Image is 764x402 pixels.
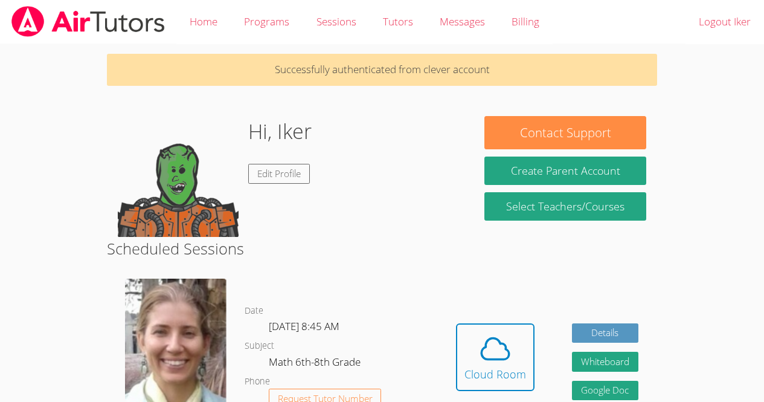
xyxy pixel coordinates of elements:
[484,116,646,149] button: Contact Support
[572,352,638,372] button: Whiteboard
[245,339,274,354] dt: Subject
[248,116,312,147] h1: Hi, Iker
[245,303,263,319] dt: Date
[269,319,339,333] span: [DATE] 8:45 AM
[572,381,638,401] a: Google Doc
[107,237,657,260] h2: Scheduled Sessions
[10,6,166,37] img: airtutors_banner-c4298cdbf04f3fff15de1276eac7730deb9818008684d7c2e4769d2f7ddbe033.png
[269,354,363,374] dd: Math 6th-8th Grade
[107,54,657,86] p: Successfully authenticated from clever account
[464,366,526,383] div: Cloud Room
[440,15,485,28] span: Messages
[118,116,239,237] img: default.png
[245,374,270,389] dt: Phone
[572,323,638,343] a: Details
[456,323,534,391] button: Cloud Room
[484,157,646,185] button: Create Parent Account
[484,192,646,221] a: Select Teachers/Courses
[248,164,310,184] a: Edit Profile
